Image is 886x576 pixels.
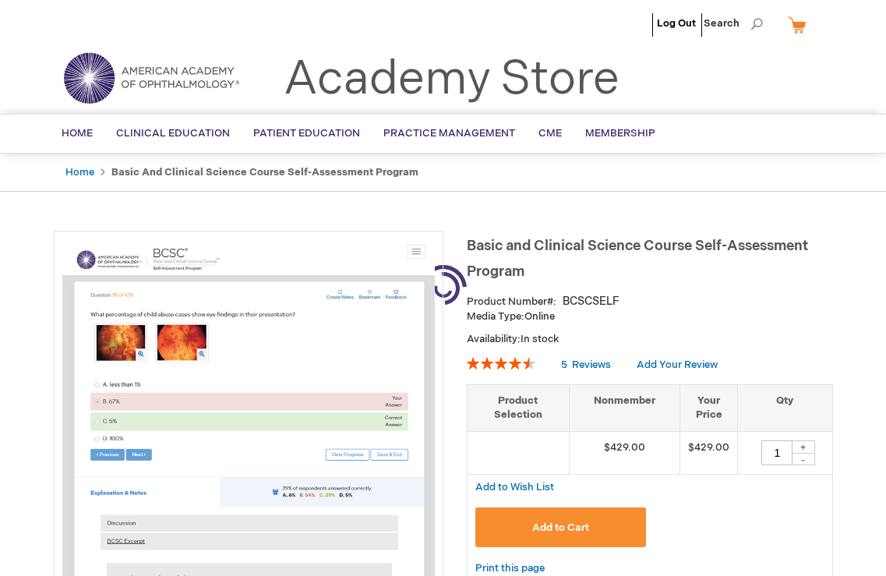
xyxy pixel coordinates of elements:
[467,332,833,347] p: Availability:
[637,359,718,371] a: Add Your Review
[253,127,360,140] span: Patient Education
[680,431,738,474] td: $429.00
[383,127,515,140] span: Practice Management
[761,440,792,465] input: Qty
[62,127,93,140] span: Home
[467,309,833,324] p: Online
[467,357,535,369] div: 92%
[561,359,613,371] a: 5 Reviews
[563,294,619,309] div: BCSCSELF
[704,8,763,39] span: Search
[680,384,738,431] th: Your Price
[467,295,556,308] strong: Product Number
[475,481,554,493] span: Add to Wish List
[284,51,619,108] a: Academy Store
[467,310,524,323] strong: Media Type:
[65,166,94,178] a: Home
[521,333,559,345] span: In stock
[569,384,680,431] th: Nonmember
[792,453,815,465] div: -
[532,521,589,534] span: Add to Cart
[468,384,570,431] th: Product Selection
[475,507,647,547] button: Add to Cart
[792,440,815,454] div: +
[572,359,611,371] span: Reviews
[538,127,562,140] span: CME
[116,127,230,140] span: Clinical Education
[569,431,680,474] td: $429.00
[585,127,655,140] span: Membership
[467,238,808,280] span: Basic and Clinical Science Course Self-Assessment Program
[561,359,567,371] span: 5
[738,384,832,431] th: Qty
[657,17,696,30] a: Log Out
[475,480,554,493] a: Add to Wish List
[111,166,418,178] strong: Basic and Clinical Science Course Self-Assessment Program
